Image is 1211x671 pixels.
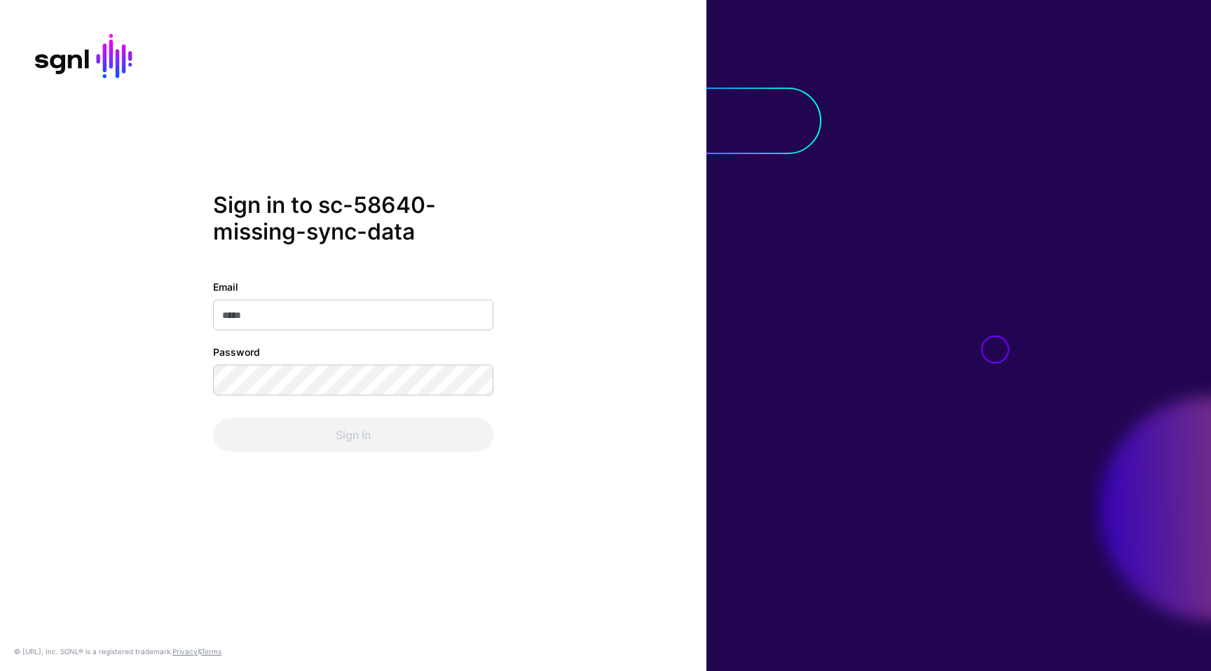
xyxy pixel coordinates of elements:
[201,647,221,656] a: Terms
[213,279,238,293] label: Email
[213,344,260,359] label: Password
[213,192,493,246] h2: Sign in to sc-58640-missing-sync-data
[14,646,221,657] div: © [URL], Inc. SGNL® is a registered trademark. &
[172,647,198,656] a: Privacy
